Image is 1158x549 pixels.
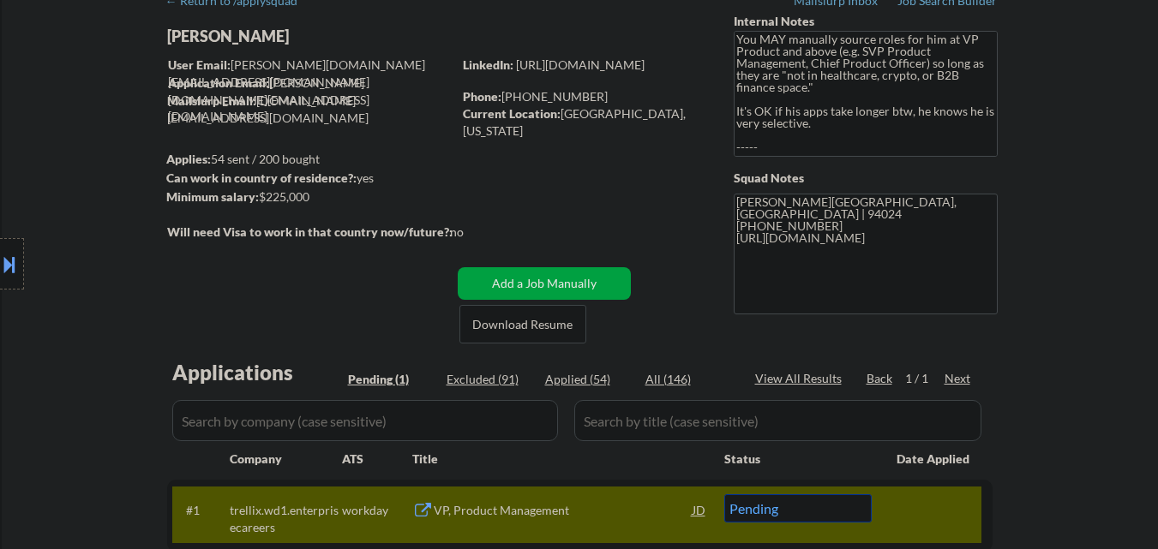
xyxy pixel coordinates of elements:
div: workday [342,502,412,519]
div: [PERSON_NAME][DOMAIN_NAME][EMAIL_ADDRESS][DOMAIN_NAME] [168,75,452,125]
div: [PERSON_NAME][DOMAIN_NAME][EMAIL_ADDRESS][DOMAIN_NAME] [168,57,452,90]
div: no [450,224,499,241]
strong: Phone: [463,89,501,104]
button: Add a Job Manually [458,267,631,300]
div: Next [945,370,972,387]
div: $225,000 [166,188,452,206]
div: 54 sent / 200 bought [166,151,452,168]
input: Search by title (case sensitive) [574,400,981,441]
strong: Mailslurp Email: [167,93,256,108]
button: Download Resume [459,305,586,343]
div: Squad Notes [734,170,998,187]
div: [PHONE_NUMBER] [463,88,705,105]
div: Date Applied [897,451,972,468]
div: Back [867,370,894,387]
div: trellix.wd1.enterprisecareers [230,502,342,535]
div: Internal Notes [734,13,998,30]
div: [DOMAIN_NAME][EMAIL_ADDRESS][DOMAIN_NAME] [167,92,452,126]
div: 1 / 1 [905,370,945,387]
div: Excluded (91) [447,371,532,388]
div: [GEOGRAPHIC_DATA], [US_STATE] [463,105,705,139]
div: [PERSON_NAME] [167,26,519,47]
strong: Application Email: [168,75,269,90]
strong: User Email: [168,57,231,72]
div: Title [412,451,708,468]
div: View All Results [755,370,847,387]
div: All (146) [645,371,731,388]
strong: Will need Visa to work in that country now/future?: [167,224,453,239]
div: Applied (54) [545,371,631,388]
div: Status [724,443,872,474]
a: [URL][DOMAIN_NAME] [516,57,645,72]
div: Pending (1) [348,371,434,388]
div: ATS [342,451,412,468]
input: Search by company (case sensitive) [172,400,558,441]
div: JD [691,494,708,525]
div: VP, Product Management [434,502,693,519]
strong: LinkedIn: [463,57,513,72]
strong: Current Location: [463,106,561,121]
div: Company [230,451,342,468]
div: #1 [186,502,216,519]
